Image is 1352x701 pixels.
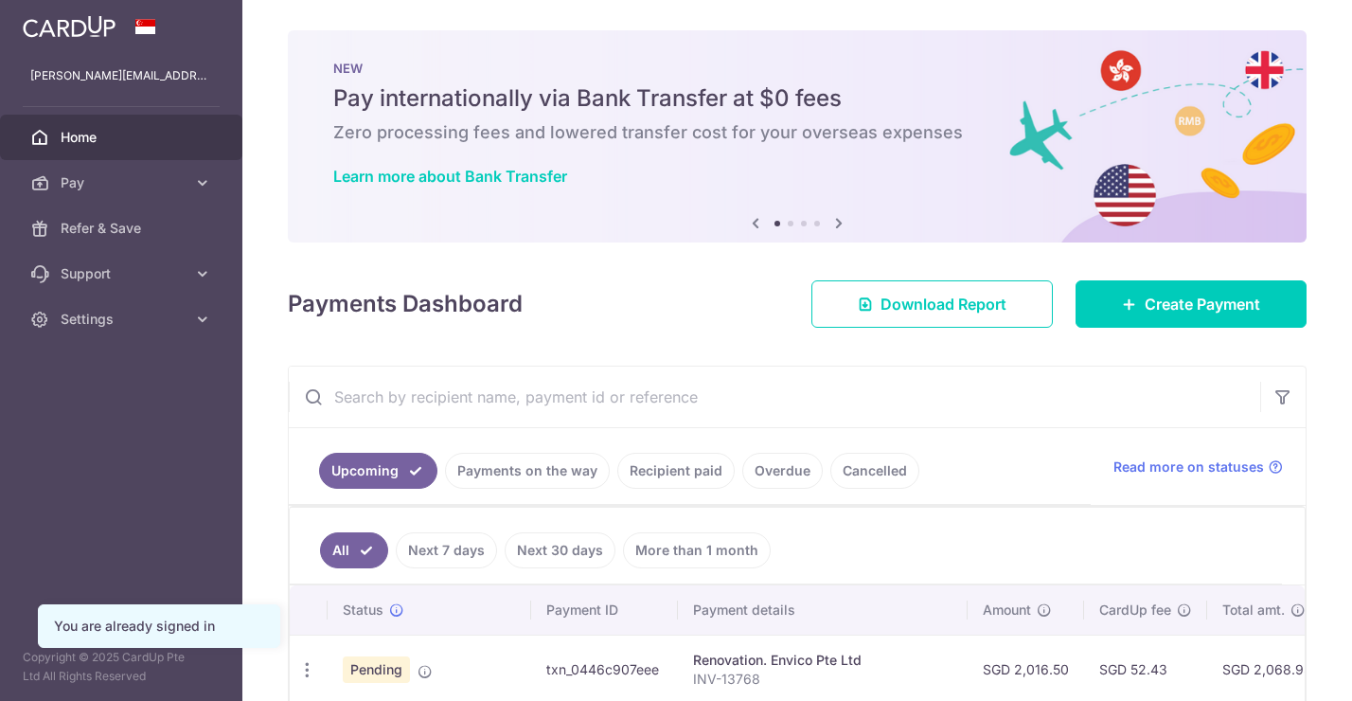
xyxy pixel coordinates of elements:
[23,15,116,38] img: CardUp
[333,167,567,186] a: Learn more about Bank Transfer
[617,453,735,489] a: Recipient paid
[1099,601,1171,620] span: CardUp fee
[678,585,968,635] th: Payment details
[61,173,186,192] span: Pay
[1113,458,1283,476] a: Read more on statuses
[396,532,497,568] a: Next 7 days
[288,30,1307,243] img: Bank transfer banner
[983,601,1031,620] span: Amount
[54,617,264,636] div: You are already signed in
[333,83,1261,114] h5: Pay internationally via Bank Transfer at $0 fees
[531,585,678,635] th: Payment ID
[830,453,919,489] a: Cancelled
[1145,293,1260,315] span: Create Payment
[320,532,388,568] a: All
[343,656,410,683] span: Pending
[61,128,186,147] span: Home
[811,280,1053,328] a: Download Report
[742,453,823,489] a: Overdue
[343,601,383,620] span: Status
[445,453,610,489] a: Payments on the way
[505,532,615,568] a: Next 30 days
[288,287,523,321] h4: Payments Dashboard
[289,367,1260,427] input: Search by recipient name, payment id or reference
[881,293,1006,315] span: Download Report
[61,219,186,238] span: Refer & Save
[623,532,771,568] a: More than 1 month
[333,61,1261,76] p: NEW
[1113,458,1264,476] span: Read more on statuses
[61,310,186,329] span: Settings
[693,670,952,689] p: INV-13768
[30,66,212,85] p: [PERSON_NAME][EMAIL_ADDRESS][DOMAIN_NAME]
[693,651,952,670] div: Renovation. Envico Pte Ltd
[1076,280,1307,328] a: Create Payment
[1222,601,1285,620] span: Total amt.
[61,264,186,283] span: Support
[333,121,1261,144] h6: Zero processing fees and lowered transfer cost for your overseas expenses
[319,453,437,489] a: Upcoming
